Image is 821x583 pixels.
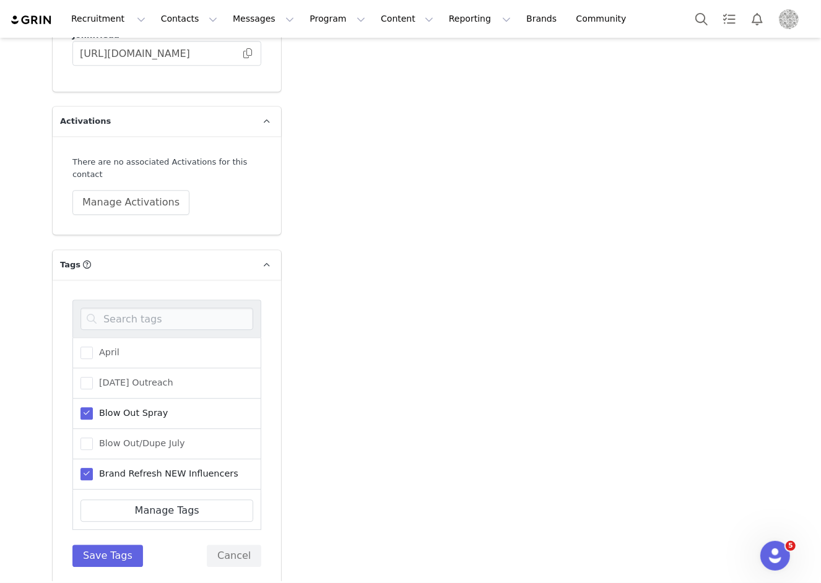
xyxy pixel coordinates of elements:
[10,10,429,24] body: Rich Text Area. Press ALT-0 for help.
[302,5,373,33] button: Program
[60,115,111,127] span: Activations
[519,5,568,33] a: Brands
[93,347,119,358] span: April
[771,9,811,29] button: Profile
[64,5,153,33] button: Recruitment
[569,5,640,33] a: Community
[80,308,253,330] input: Search tags
[688,5,715,33] button: Search
[441,5,518,33] button: Reporting
[72,30,119,40] span: Johnfrieda
[72,190,189,215] button: Manage Activations
[60,259,80,271] span: Tags
[373,5,441,33] button: Content
[760,541,790,571] iframe: Intercom live chat
[225,5,302,33] button: Messages
[716,5,743,33] a: Tasks
[207,545,261,567] button: Cancel
[786,541,796,551] span: 5
[154,5,225,33] button: Contacts
[93,377,173,389] span: [DATE] Outreach
[93,407,168,419] span: Blow Out Spray
[93,438,185,449] span: Blow Out/Dupe July
[10,14,53,26] img: grin logo
[72,545,143,567] button: Save Tags
[779,9,799,29] img: 210681d7-a832-45e2-8936-4be9785fe2e3.jpeg
[93,468,238,480] span: Brand Refresh NEW Influencers
[72,156,261,180] div: There are no associated Activations for this contact
[80,499,253,522] a: Manage Tags
[744,5,771,33] button: Notifications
